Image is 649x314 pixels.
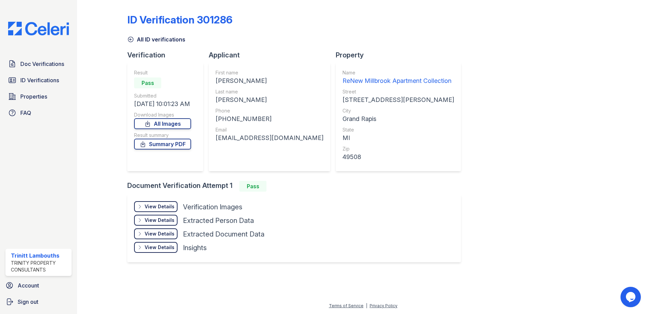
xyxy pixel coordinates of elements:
a: All Images [134,118,191,129]
div: MI [342,133,454,143]
span: Account [18,281,39,290]
a: Account [3,279,74,292]
div: [PERSON_NAME] [216,95,323,105]
div: City [342,107,454,114]
div: [PHONE_NUMBER] [216,114,323,124]
div: Trinitt Lambouths [11,251,69,260]
div: Result [134,69,191,76]
div: Phone [216,107,323,114]
div: Pass [134,77,161,88]
div: | [366,303,367,308]
div: Verification [127,50,209,60]
div: Submitted [134,92,191,99]
div: [PERSON_NAME] [216,76,323,86]
span: Sign out [18,298,38,306]
a: Doc Verifications [5,57,72,71]
div: [STREET_ADDRESS][PERSON_NAME] [342,95,454,105]
iframe: chat widget [620,287,642,307]
div: Download Images [134,111,191,118]
div: Insights [183,243,207,252]
a: All ID verifications [127,35,185,43]
a: ID Verifications [5,73,72,87]
span: Doc Verifications [20,60,64,68]
div: First name [216,69,323,76]
div: View Details [145,230,174,237]
a: FAQ [5,106,72,120]
div: [DATE] 10:01:23 AM [134,99,191,109]
div: Grand Rapis [342,114,454,124]
a: Privacy Policy [370,303,397,308]
div: [EMAIL_ADDRESS][DOMAIN_NAME] [216,133,323,143]
span: ID Verifications [20,76,59,84]
div: Zip [342,145,454,152]
span: Properties [20,92,47,101]
div: Verification Images [183,202,242,212]
div: Extracted Person Data [183,216,254,225]
div: Pass [239,181,266,192]
div: Trinity Property Consultants [11,260,69,273]
a: Name ReNew Millbrook Apartment Collection [342,69,454,86]
div: 49508 [342,152,454,162]
a: Terms of Service [329,303,364,308]
div: Extracted Document Data [183,229,264,239]
div: ID Verification 301286 [127,14,233,26]
div: View Details [145,217,174,224]
div: ReNew Millbrook Apartment Collection [342,76,454,86]
span: FAQ [20,109,31,117]
div: State [342,126,454,133]
div: Last name [216,88,323,95]
div: Email [216,126,323,133]
a: Summary PDF [134,139,191,150]
div: Result summary [134,132,191,139]
div: Property [336,50,466,60]
div: Street [342,88,454,95]
div: Applicant [209,50,336,60]
div: View Details [145,203,174,210]
div: Document Verification Attempt 1 [127,181,466,192]
div: View Details [145,244,174,251]
a: Sign out [3,295,74,309]
img: CE_Logo_Blue-a8612792a0a2168367f1c8372b55b34899dd931a85d93a1a3d3e32e68fde9ad4.png [3,22,74,35]
div: Name [342,69,454,76]
a: Properties [5,90,72,103]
